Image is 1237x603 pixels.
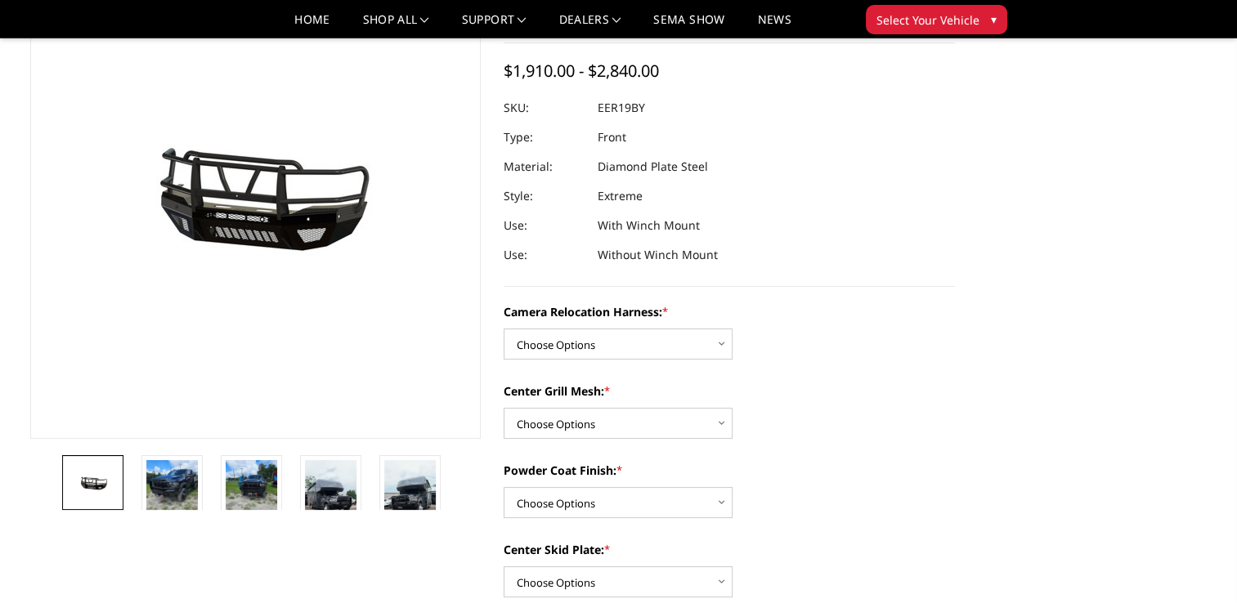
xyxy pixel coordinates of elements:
a: Home [294,14,329,38]
span: $1,910.00 - $2,840.00 [504,60,659,82]
span: ▾ [991,11,997,28]
img: 2019-2025 Ram 2500-3500 - T2 Series - Extreme Front Bumper (receiver or winch) [226,460,277,529]
dd: Without Winch Mount [598,240,718,270]
dt: Style: [504,181,585,211]
a: shop all [363,14,429,38]
dt: Use: [504,240,585,270]
button: Select Your Vehicle [866,5,1007,34]
dd: EER19BY [598,93,645,123]
dt: Material: [504,152,585,181]
dt: Use: [504,211,585,240]
dt: SKU: [504,93,585,123]
dd: Extreme [598,181,643,211]
a: Dealers [559,14,621,38]
dd: Front [598,123,626,152]
label: Center Skid Plate: [504,541,955,558]
span: Select Your Vehicle [876,11,979,29]
label: Powder Coat Finish: [504,462,955,479]
label: Camera Relocation Harness: [504,303,955,320]
dd: Diamond Plate Steel [598,152,708,181]
img: 2019-2025 Ram 2500-3500 - T2 Series - Extreme Front Bumper (receiver or winch) [67,471,119,494]
a: News [757,14,791,38]
a: Support [462,14,527,38]
img: 2019-2025 Ram 2500-3500 - T2 Series - Extreme Front Bumper (receiver or winch) [305,460,356,552]
dd: With Winch Mount [598,211,700,240]
a: SEMA Show [653,14,724,38]
label: Center Grill Mesh: [504,382,955,400]
dt: Type: [504,123,585,152]
img: 2019-2025 Ram 2500-3500 - T2 Series - Extreme Front Bumper (receiver or winch) [146,460,198,529]
img: 2019-2025 Ram 2500-3500 - T2 Series - Extreme Front Bumper (receiver or winch) [384,460,436,552]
